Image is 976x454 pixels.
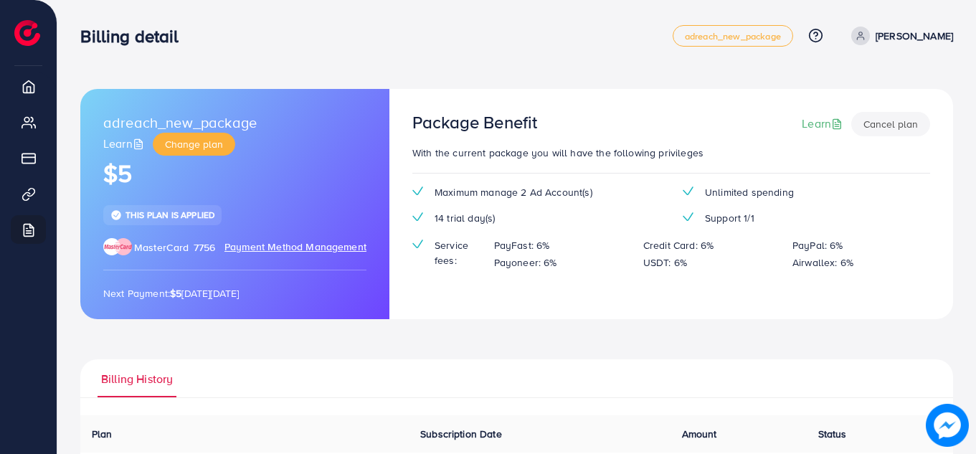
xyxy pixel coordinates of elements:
button: Cancel plan [851,112,930,136]
p: Payoneer: 6% [494,254,557,271]
span: Subscription Date [420,427,502,441]
img: tick [412,212,423,222]
p: With the current package you will have the following privileges [412,144,930,161]
img: tick [683,186,693,196]
span: This plan is applied [125,209,214,221]
span: Support 1/1 [705,211,754,225]
span: adreach_new_package [685,32,781,41]
span: Plan [92,427,113,441]
span: Change plan [165,137,223,151]
img: brand [103,238,132,255]
img: tick [412,186,423,196]
h1: $5 [103,159,366,189]
p: PayFast: 6% [494,237,550,254]
a: adreach_new_package [673,25,793,47]
span: Maximum manage 2 Ad Account(s) [435,185,592,199]
img: tick [412,240,423,249]
a: Learn [103,136,147,152]
span: Status [818,427,847,441]
img: logo [14,20,40,46]
span: Unlimited spending [705,185,794,199]
a: Learn [802,115,845,132]
img: tick [683,212,693,222]
span: 14 trial day(s) [435,211,495,225]
strong: $5 [170,286,181,301]
span: Amount [682,427,717,441]
p: Credit Card: 6% [643,237,714,254]
span: Service fees: [435,238,483,268]
span: Billing History [101,371,173,387]
p: PayPal: 6% [792,237,843,254]
span: adreach_new_package [103,112,257,133]
span: Payment Method Management [224,240,366,255]
h3: Billing detail [80,26,190,47]
img: image [926,404,969,447]
button: Change plan [153,133,235,156]
p: Next Payment: [DATE][DATE] [103,285,366,302]
span: 7756 [194,240,216,255]
span: MasterCard [134,240,189,255]
p: [PERSON_NAME] [876,27,953,44]
a: [PERSON_NAME] [845,27,953,45]
img: tick [110,209,122,221]
p: Airwallex: 6% [792,254,853,271]
h3: Package Benefit [412,112,537,133]
p: USDT: 6% [643,254,687,271]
